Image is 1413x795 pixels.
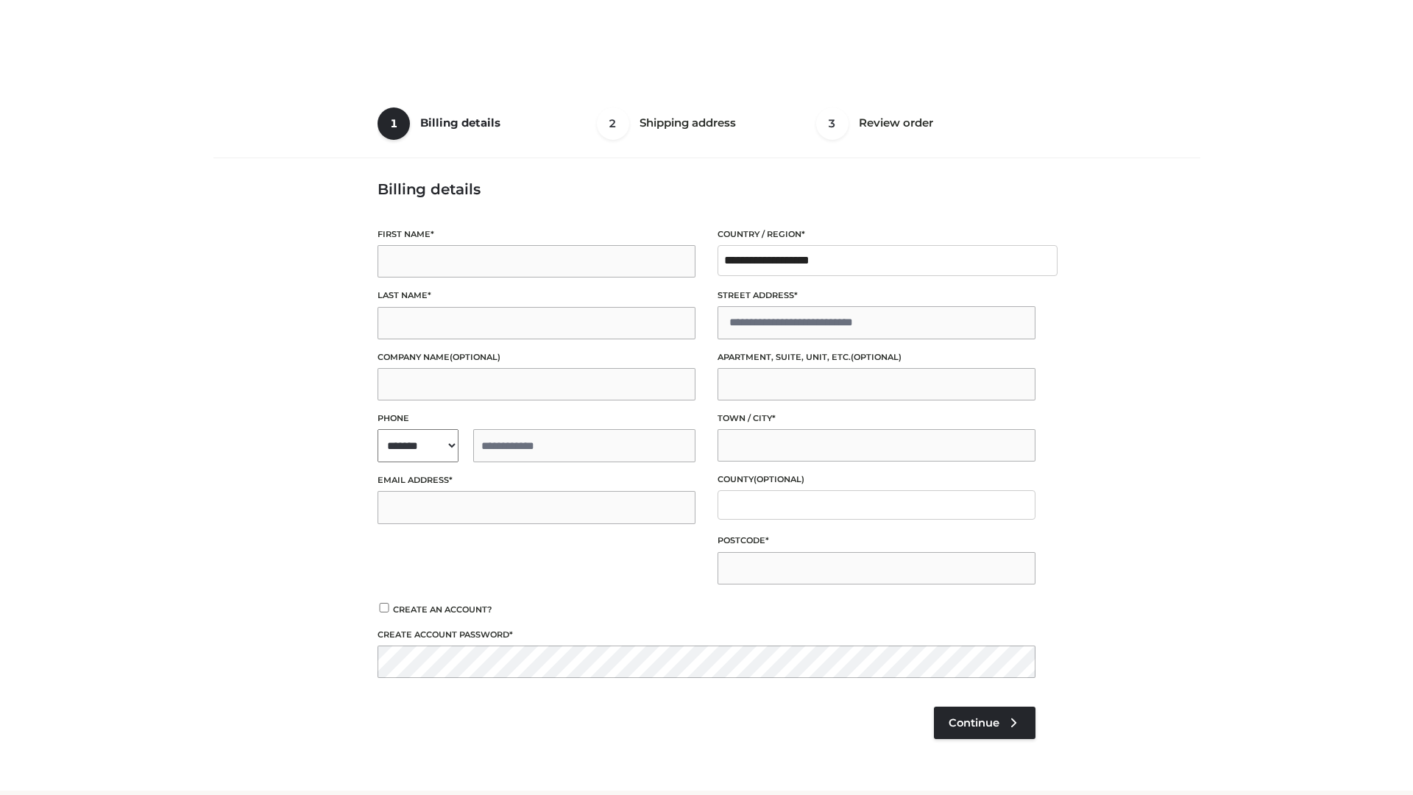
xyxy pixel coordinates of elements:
span: 3 [816,107,849,140]
input: Create an account? [378,603,391,612]
span: 1 [378,107,410,140]
label: First name [378,227,695,241]
label: Email address [378,473,695,487]
span: (optional) [754,474,804,484]
span: Review order [859,116,933,130]
label: County [718,473,1035,487]
span: Create an account? [393,604,492,615]
label: Country / Region [718,227,1035,241]
label: Company name [378,350,695,364]
label: Street address [718,289,1035,303]
a: Continue [934,707,1035,739]
span: (optional) [851,352,902,362]
label: Last name [378,289,695,303]
span: Shipping address [640,116,736,130]
label: Phone [378,411,695,425]
span: Continue [949,716,999,729]
span: 2 [597,107,629,140]
span: Billing details [420,116,500,130]
span: (optional) [450,352,500,362]
label: Create account password [378,628,1035,642]
label: Apartment, suite, unit, etc. [718,350,1035,364]
label: Town / City [718,411,1035,425]
label: Postcode [718,534,1035,548]
h3: Billing details [378,180,1035,198]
